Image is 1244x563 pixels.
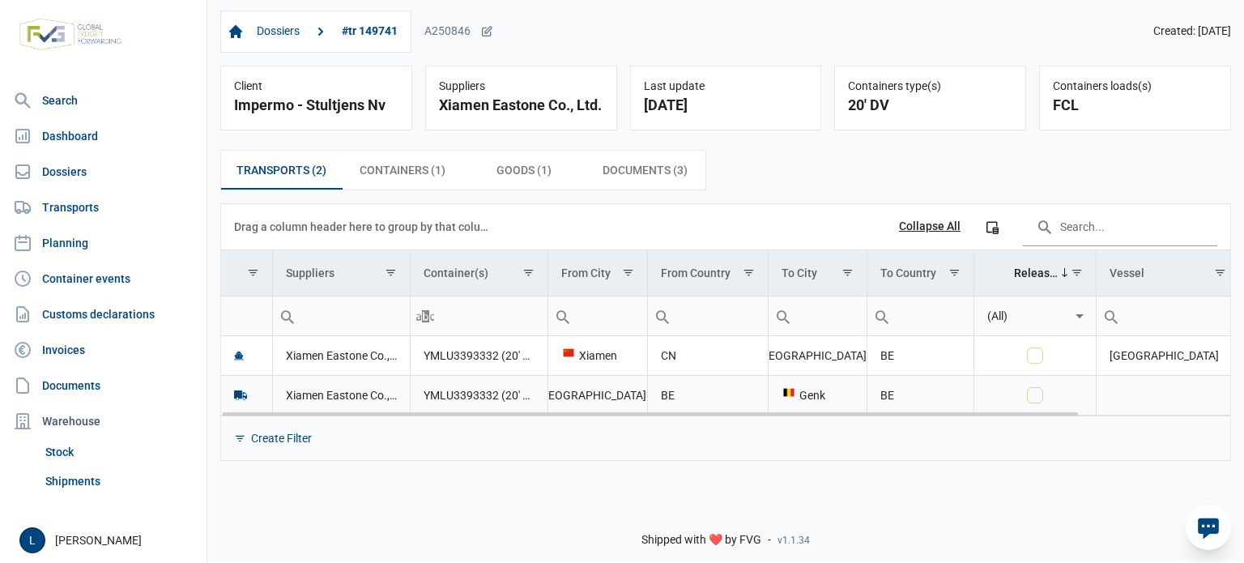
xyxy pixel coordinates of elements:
div: Container(s) [424,267,488,279]
div: Client [234,79,398,94]
span: Containers (1) [360,160,445,180]
input: Filter cell [648,296,767,335]
td: [GEOGRAPHIC_DATA] [1097,336,1240,376]
span: Show filter options for column '' [247,267,259,279]
td: Filter cell [272,296,410,335]
div: Released [1014,267,1060,279]
a: Container events [6,262,200,295]
div: Impermo - Stultjens Nv [234,94,398,117]
div: Search box [273,296,302,335]
div: Xiamen [561,348,634,364]
td: Column From Country [648,250,768,296]
div: From City [561,267,611,279]
a: Dossiers [250,18,306,45]
div: Select [1070,296,1089,335]
div: Search box [769,296,798,335]
td: CN [648,336,768,376]
a: Stock [39,437,200,467]
img: FVG - Global freight forwarding [13,12,128,57]
td: Xiamen Eastone Co., Ltd. [272,375,410,415]
span: Documents (3) [603,160,688,180]
span: Show filter options for column 'To Country' [948,267,961,279]
div: Data grid toolbar [234,204,1217,250]
td: Column To Country [867,250,973,296]
input: Search in the data grid [1023,207,1217,246]
span: Show filter options for column 'Released' [1071,267,1083,279]
span: Show filter options for column 'From Country' [743,267,755,279]
input: Filter cell [273,296,410,335]
span: Show filter options for column 'Container(s)' [522,267,535,279]
td: Filter cell [410,296,547,335]
td: Filter cell [973,296,1097,335]
div: Last update [644,79,808,94]
div: Warehouse [6,405,200,437]
input: Filter cell [1097,296,1239,335]
span: Transports (2) [236,160,326,180]
td: BE [648,375,768,415]
a: Transports [6,191,200,224]
span: v1.1.34 [777,534,810,547]
div: Vessel [1110,267,1144,279]
td: Column From City [547,250,647,296]
span: - [768,533,771,548]
div: Column Chooser [978,212,1007,241]
td: Column Vessel [1097,250,1240,296]
div: Containers loads(s) [1053,79,1217,94]
input: Filter cell [548,296,647,335]
span: Goods (1) [496,160,552,180]
div: [GEOGRAPHIC_DATA] [561,387,634,403]
span: Show filter options for column 'Vessel' [1214,267,1226,279]
div: FCL [1053,94,1217,117]
td: Filter cell [648,296,768,335]
span: Show filter options for column 'To City' [841,267,854,279]
div: Xiamen Eastone Co., Ltd. [439,94,603,117]
div: Search box [648,296,677,335]
td: Column Container(s) [410,250,547,296]
a: Shipments [39,467,200,496]
td: Column [221,250,272,296]
div: 20' DV [848,94,1012,117]
a: #tr 149741 [335,18,404,45]
td: BE [867,336,973,376]
td: Xiamen Eastone Co., Ltd. [272,336,410,376]
span: Show filter options for column 'From City' [622,267,634,279]
a: Planning [6,227,200,259]
div: Search box [548,296,577,335]
div: To Country [880,267,936,279]
input: Filter cell [221,296,272,335]
a: Search [6,84,200,117]
a: Dossiers [6,156,200,188]
div: Collapse All [899,220,961,234]
td: Column To City [768,250,867,296]
td: Column Suppliers [272,250,410,296]
td: Filter cell [768,296,867,335]
div: Search box [867,296,897,335]
button: L [19,527,45,553]
span: Show filter options for column 'Suppliers' [385,267,397,279]
input: Filter cell [974,296,1071,335]
td: Filter cell [867,296,973,335]
div: Data grid with 2 rows and 11 columns [221,204,1230,460]
td: Filter cell [1097,296,1240,335]
span: Created: [DATE] [1153,24,1231,39]
div: Search box [411,296,440,335]
td: BE [867,375,973,415]
div: To City [782,267,817,279]
div: Create Filter [251,431,312,446]
div: Search box [1097,296,1126,335]
div: A250846 [424,24,493,39]
td: YMLU3393332 (20' DV) [410,336,547,376]
div: [GEOGRAPHIC_DATA] [782,348,854,364]
input: Filter cell [769,296,867,335]
a: Invoices [6,334,200,366]
div: Genk [782,387,854,403]
div: Suppliers [439,79,603,94]
td: YMLU3393332 (20' DV) [410,375,547,415]
input: Filter cell [411,296,547,335]
a: Customs declarations [6,298,200,331]
div: Containers type(s) [848,79,1012,94]
td: Column Released [973,250,1097,296]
